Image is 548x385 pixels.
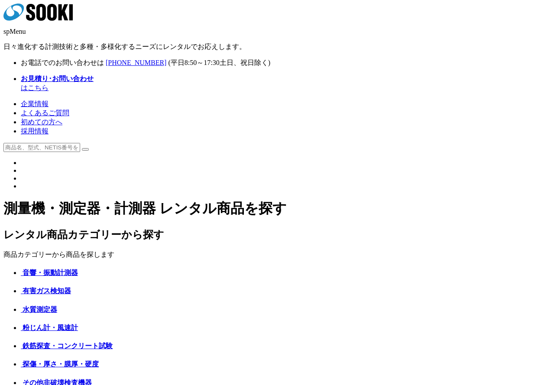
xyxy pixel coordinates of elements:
[21,100,49,107] a: 企業情報
[21,75,94,91] a: お見積り･お問い合わせはこちら
[3,42,545,52] p: 日々進化する計測技術と多種・多様化するニーズにレンタルでお応えします。
[21,360,99,368] a: 探傷・厚さ・膜厚・硬度
[185,59,197,66] span: 8:50
[23,342,113,349] span: 鉄筋探査・コンクリート試験
[23,306,57,313] span: 水質測定器
[23,269,78,276] span: 音響・振動計測器
[21,269,78,276] a: 音響・振動計測器
[3,199,545,218] h1: 測量機・測定器・計測器 レンタル商品を探す
[204,59,219,66] span: 17:30
[168,59,270,66] span: (平日 ～ 土日、祝日除く)
[23,324,78,331] span: 粉じん計・風速計
[21,75,94,82] strong: お見積り･お問い合わせ
[21,287,71,294] a: 有害ガス検知器
[23,287,71,294] span: 有害ガス検知器
[3,143,80,152] input: 商品名、型式、NETIS番号を入力してください
[21,306,57,313] a: 水質測定器
[21,118,62,126] a: 初めての方へ
[21,324,78,331] a: 粉じん計・風速計
[21,342,113,349] a: 鉄筋探査・コンクリート試験
[3,28,26,35] span: spMenu
[21,59,104,66] span: お電話でのお問い合わせは
[3,250,545,259] p: 商品カテゴリーから商品を探します
[21,75,94,91] span: はこちら
[23,360,99,368] span: 探傷・厚さ・膜厚・硬度
[21,109,69,116] a: よくあるご質問
[106,59,166,66] a: [PHONE_NUMBER]
[3,228,545,242] h2: レンタル商品カテゴリーから探す
[21,127,49,135] a: 採用情報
